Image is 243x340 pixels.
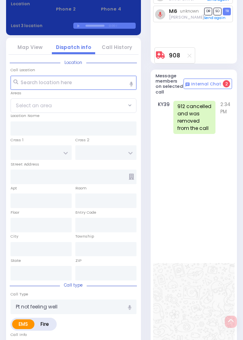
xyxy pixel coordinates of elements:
[11,23,73,29] label: Last 3 location
[169,53,180,59] a: 908
[11,76,136,90] input: Search location here
[60,282,87,288] span: Call type
[158,101,173,134] span: KY39
[11,258,21,263] label: State
[223,8,231,15] span: TR
[102,44,132,51] a: Call History
[56,6,91,13] span: Phone 2
[75,234,94,239] label: Township
[11,291,28,297] label: Call Type
[75,185,87,191] label: Room
[220,101,230,134] span: 2:34 PM
[204,15,226,20] a: Send again
[11,137,23,143] label: Cross 1
[11,161,39,167] label: Street Address
[11,210,19,215] label: Floor
[11,90,21,96] label: Areas
[169,14,204,20] span: Shloma Zwibel
[101,6,136,13] span: Phone 4
[34,319,55,329] label: Fire
[11,67,35,73] label: Call Location
[173,101,215,134] div: 912 cancelled and was removed from the call
[213,8,222,15] span: SO
[169,8,177,14] a: M6
[75,210,96,215] label: Entry Code
[185,83,190,87] img: comment-alt.png
[75,258,81,263] label: ZIP
[17,44,43,51] a: Map View
[11,185,17,191] label: Apt
[56,44,91,51] a: Dispatch info
[75,137,90,143] label: Cross 2
[60,59,86,66] span: Location
[183,79,232,89] button: Internal Chat 2
[11,113,40,119] label: Location Name
[129,174,134,180] span: Other building occupants
[11,1,46,7] label: Location
[11,332,27,338] label: Call Info
[156,73,183,95] h5: Message members on selected call
[191,81,221,87] span: Internal Chat
[204,8,212,15] span: DR
[11,234,18,239] label: City
[223,80,230,87] span: 2
[180,8,199,14] span: unknown
[16,102,52,109] span: Select an area
[12,319,34,329] label: EMS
